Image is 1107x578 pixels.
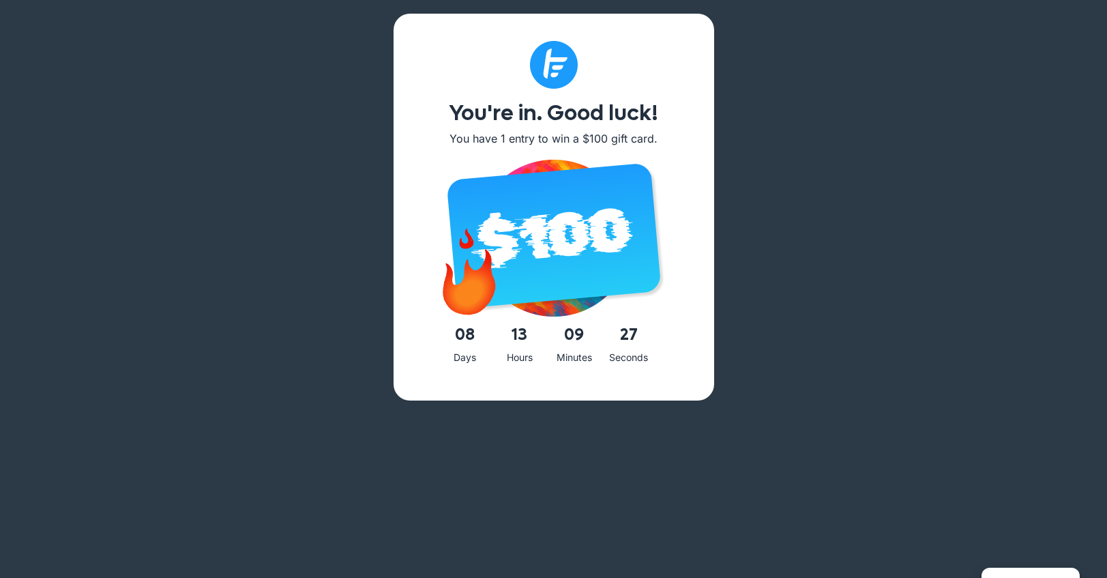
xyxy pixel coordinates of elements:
img: giphy (2) [421,221,516,317]
img: iPhone 16 - 73 [428,160,680,317]
span: 13 [492,321,547,349]
span: 27 [602,321,656,349]
h1: You're in. Good luck! [421,102,687,124]
span: 09 [547,321,602,349]
img: Subtract (1) [530,41,578,89]
span: 08 [438,321,492,349]
div: Hours [492,349,547,366]
p: You have 1 entry to win a $100 gift card. [421,131,687,146]
div: Seconds [602,349,656,366]
div: Days [438,349,492,366]
div: Minutes [547,349,602,366]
